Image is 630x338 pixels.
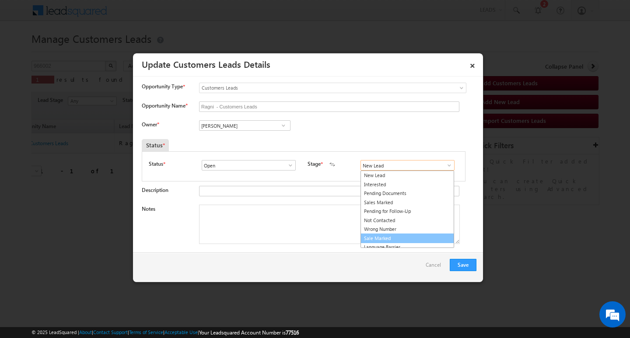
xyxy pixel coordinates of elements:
[119,269,159,281] em: Start Chat
[426,259,445,275] a: Cancel
[142,58,270,70] a: Update Customers Leads Details
[31,328,299,337] span: © 2025 LeadSquared | | | | |
[361,171,454,180] a: New Lead
[441,161,452,170] a: Show All Items
[283,161,294,170] a: Show All Items
[199,329,299,336] span: Your Leadsquared Account Number is
[45,46,147,57] div: Chat with us now
[278,121,289,130] a: Show All Items
[199,83,466,93] a: Customers Leads
[450,259,476,271] button: Save
[142,187,168,193] label: Description
[164,329,198,335] a: Acceptable Use
[360,233,454,244] a: Sale Marked
[308,160,321,168] label: Stage
[361,216,454,225] a: Not Contacted
[361,189,454,198] a: Pending Documents
[129,329,163,335] a: Terms of Service
[199,120,290,131] input: Type to Search
[142,83,183,91] span: Opportunity Type
[93,329,128,335] a: Contact Support
[360,160,455,171] input: Type to Search
[361,243,454,252] a: Language Barrier
[202,160,296,171] input: Type to Search
[361,180,454,189] a: Interested
[142,139,169,151] div: Status
[143,4,164,25] div: Minimize live chat window
[11,81,160,262] textarea: Type your message and hit 'Enter'
[361,198,454,207] a: Sales Marked
[149,160,163,168] label: Status
[142,206,155,212] label: Notes
[15,46,37,57] img: d_60004797649_company_0_60004797649
[142,102,187,109] label: Opportunity Name
[142,121,159,128] label: Owner
[465,56,480,72] a: ×
[79,329,92,335] a: About
[361,207,454,216] a: Pending for Follow-Up
[199,84,430,92] span: Customers Leads
[286,329,299,336] span: 77516
[361,225,454,234] a: Wrong Number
